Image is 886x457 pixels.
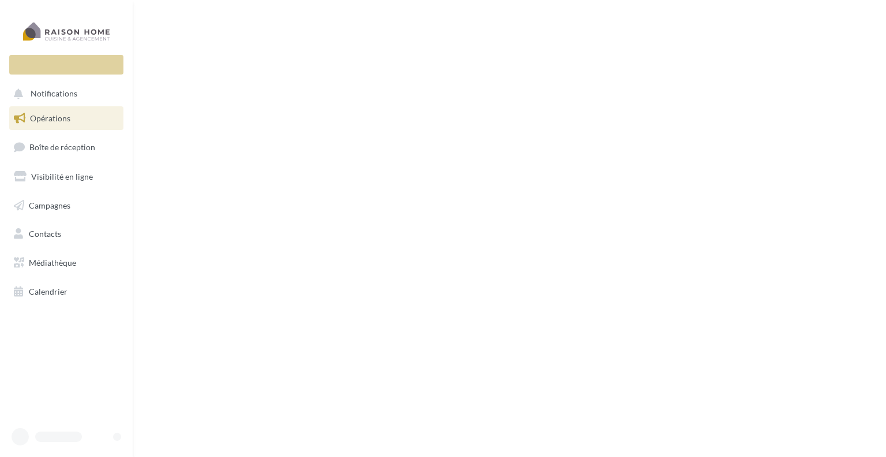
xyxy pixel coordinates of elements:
[7,135,126,159] a: Boîte de réception
[7,280,126,304] a: Calendrier
[29,287,67,296] span: Calendrier
[7,194,126,218] a: Campagnes
[29,142,95,152] span: Boîte de réception
[7,106,126,131] a: Opérations
[7,165,126,189] a: Visibilité en ligne
[29,229,61,239] span: Contacts
[29,258,76,267] span: Médiathèque
[30,113,70,123] span: Opérations
[29,200,70,210] span: Campagnes
[31,89,77,99] span: Notifications
[9,55,123,75] div: Nouvelle campagne
[7,222,126,246] a: Contacts
[7,251,126,275] a: Médiathèque
[31,172,93,181] span: Visibilité en ligne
